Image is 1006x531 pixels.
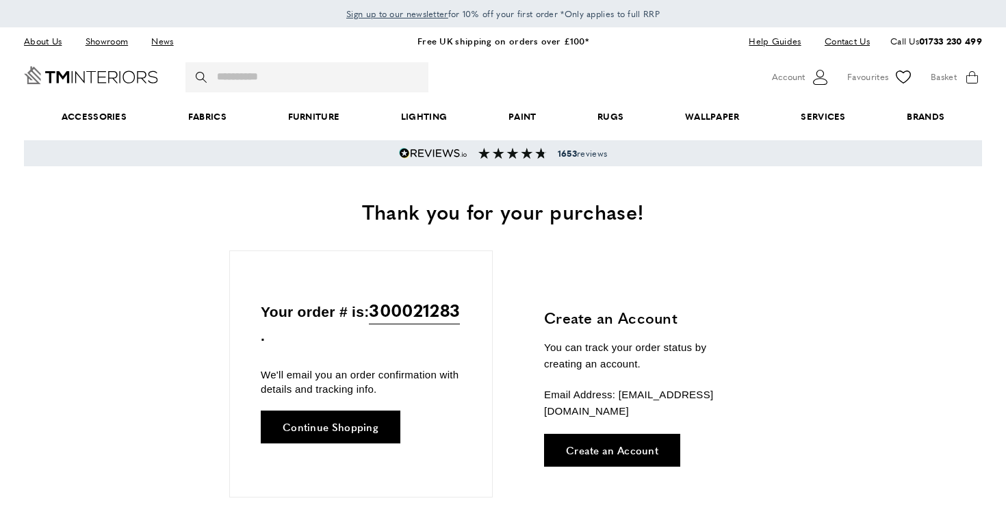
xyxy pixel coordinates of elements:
a: Rugs [567,96,654,138]
a: Continue Shopping [261,411,400,443]
a: Contact Us [814,32,870,51]
button: Customer Account [772,67,830,88]
p: Email Address: [EMAIL_ADDRESS][DOMAIN_NAME] [544,387,746,419]
a: Favourites [847,67,914,88]
a: 01733 230 499 [919,34,982,47]
a: Wallpaper [654,96,770,138]
strong: 1653 [558,147,577,159]
a: Showroom [75,32,138,51]
p: You can track your order status by creating an account. [544,339,746,372]
p: Your order # is: . [261,296,461,348]
span: Continue Shopping [283,422,378,432]
a: Go to Home page [24,66,158,84]
span: for 10% off your first order *Only applies to full RRP [346,8,660,20]
a: Fabrics [157,96,257,138]
button: Search [196,62,209,92]
a: Sign up to our newsletter [346,7,448,21]
a: Create an Account [544,434,680,467]
span: Sign up to our newsletter [346,8,448,20]
a: Free UK shipping on orders over £100* [417,34,589,47]
span: 300021283 [369,296,460,324]
a: Lighting [370,96,478,138]
span: Account [772,70,805,84]
img: Reviews section [478,148,547,159]
p: Call Us [890,34,982,49]
span: reviews [558,148,607,159]
img: Reviews.io 5 stars [399,148,467,159]
a: Paint [478,96,567,138]
a: News [141,32,183,51]
a: About Us [24,32,72,51]
span: Favourites [847,70,888,84]
a: Help Guides [738,32,811,51]
span: Accessories [31,96,157,138]
a: Furniture [257,96,370,138]
span: Thank you for your purchase! [362,196,644,226]
a: Brands [877,96,975,138]
p: We'll email you an order confirmation with details and tracking info. [261,367,461,396]
a: Services [771,96,877,138]
span: Create an Account [566,445,658,455]
h3: Create an Account [544,307,746,328]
